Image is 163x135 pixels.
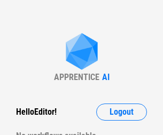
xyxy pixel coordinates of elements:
div: Hello Editor ! [16,104,57,121]
button: Logout [96,104,147,121]
div: APPRENTICE [54,72,99,82]
div: AI [102,72,110,82]
span: Logout [110,108,134,116]
img: Apprentice AI [60,33,103,72]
